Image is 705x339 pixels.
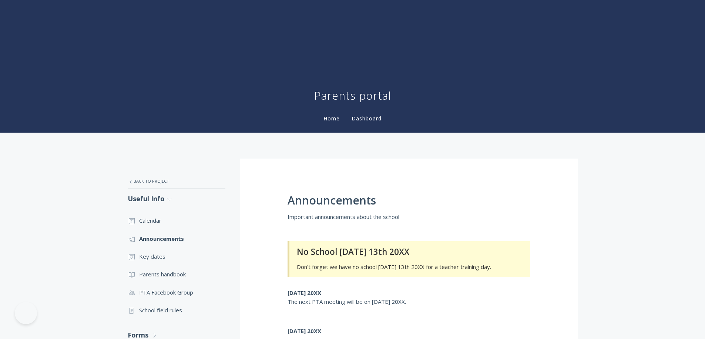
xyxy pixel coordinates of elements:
iframe: Toggle Customer Support [15,302,37,324]
a: Dashboard [350,115,383,122]
h1: Announcements [288,194,530,207]
a: Useful Info [128,189,225,209]
a: Parents handbook [128,265,225,283]
h1: Parents portal [314,88,391,103]
h3: No School [DATE] 13th 20XX [297,247,521,256]
a: Calendar [128,212,225,229]
strong: [DATE] 20XX [288,289,321,296]
a: Home [322,115,341,122]
p: The next PTA meeting will be on [DATE] 20XX. [288,288,530,306]
a: School field rules [128,301,225,319]
a: PTA Facebook Group [128,283,225,301]
a: Back to Project [128,173,225,189]
p: Don't forget we have no school [DATE] 13th 20XX for a teacher training day. [297,262,521,271]
a: Announcements [128,230,225,247]
a: Key dates [128,247,225,265]
strong: [DATE] 20XX [288,327,321,335]
p: Important announcements about the school [288,212,530,221]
